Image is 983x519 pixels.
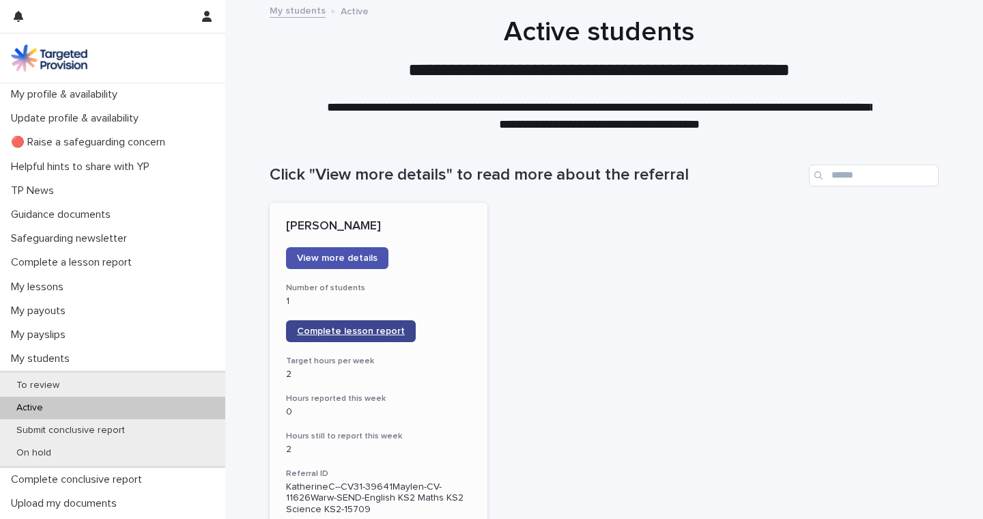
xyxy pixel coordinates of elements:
[5,352,81,365] p: My students
[5,281,74,294] p: My lessons
[270,165,803,185] h1: Click "View more details" to read more about the referral
[286,247,388,269] a: View more details
[5,232,138,245] p: Safeguarding newsletter
[270,2,326,18] a: My students
[286,320,416,342] a: Complete lesson report
[5,447,62,459] p: On hold
[286,431,471,442] h3: Hours still to report this week
[286,356,471,367] h3: Target hours per week
[5,497,128,510] p: Upload my documents
[286,296,471,307] p: 1
[286,219,471,234] p: [PERSON_NAME]
[5,425,136,436] p: Submit conclusive report
[265,16,934,48] h1: Active students
[5,473,153,486] p: Complete conclusive report
[11,44,87,72] img: M5nRWzHhSzIhMunXDL62
[5,380,70,391] p: To review
[297,326,405,336] span: Complete lesson report
[5,88,128,101] p: My profile & availability
[286,393,471,404] h3: Hours reported this week
[5,402,54,414] p: Active
[286,468,471,479] h3: Referral ID
[5,305,76,318] p: My payouts
[5,208,122,221] p: Guidance documents
[5,136,176,149] p: 🔴 Raise a safeguarding concern
[286,444,471,455] p: 2
[5,112,149,125] p: Update profile & availability
[5,328,76,341] p: My payslips
[5,184,65,197] p: TP News
[341,3,369,18] p: Active
[297,253,377,263] span: View more details
[286,481,471,516] p: KatherineC--CV31-39641Maylen-CV-11626Warw-SEND-English KS2 Maths KS2 Science KS2-15709
[5,256,143,269] p: Complete a lesson report
[286,369,471,380] p: 2
[5,160,160,173] p: Helpful hints to share with YP
[809,165,939,186] input: Search
[286,283,471,294] h3: Number of students
[286,406,471,418] p: 0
